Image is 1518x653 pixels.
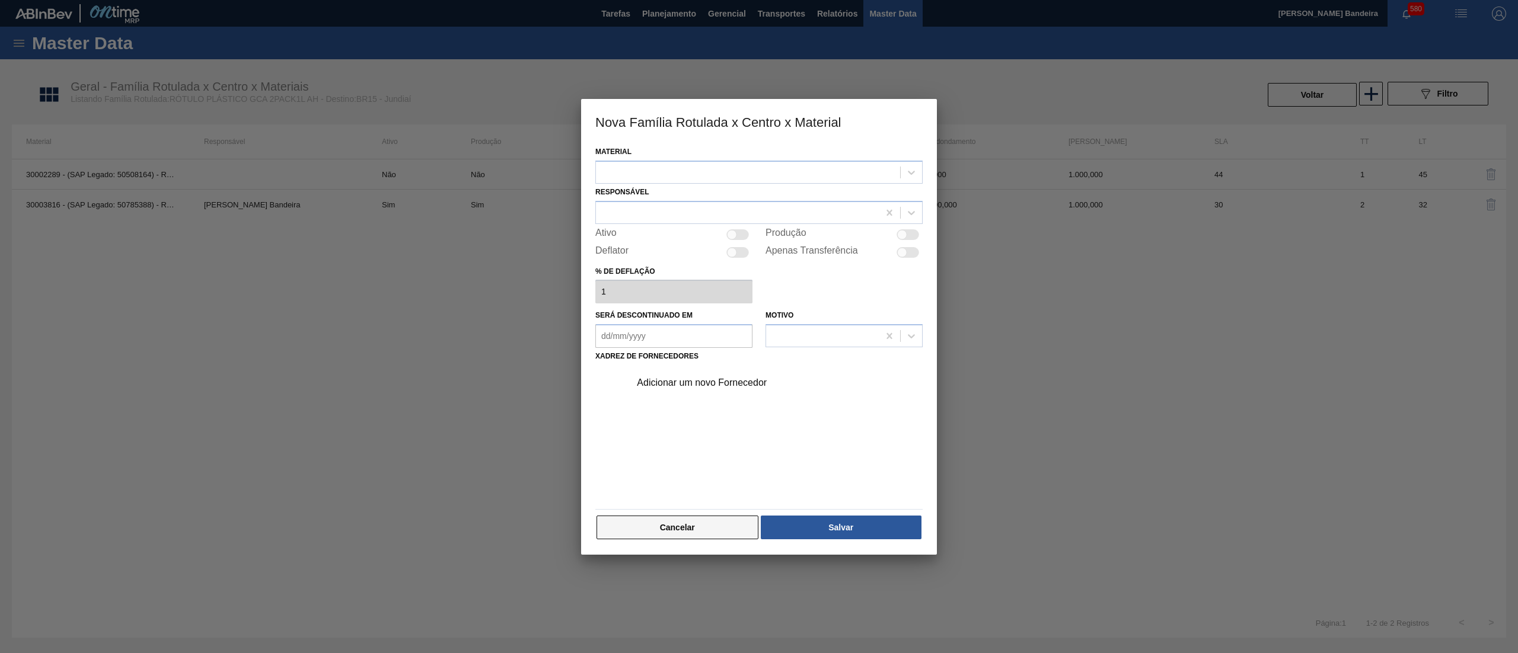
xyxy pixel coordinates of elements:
label: Xadrez de Fornecedores [595,352,699,360]
input: dd/mm/yyyy [595,324,752,348]
label: Produção [766,228,806,242]
label: % de deflação [595,263,752,280]
label: Deflator [595,245,629,260]
label: Motivo [766,311,793,319]
button: Salvar [761,516,921,539]
label: Ativo [595,228,617,242]
label: Responsável [595,188,649,196]
button: Cancelar [597,516,758,539]
h3: Nova Família Rotulada x Centro x Material [581,99,937,144]
label: Material [595,148,632,156]
div: Adicionar um novo Fornecedor [637,377,869,388]
label: Apenas Transferência [766,245,858,260]
label: Será descontinuado em [595,311,693,319]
